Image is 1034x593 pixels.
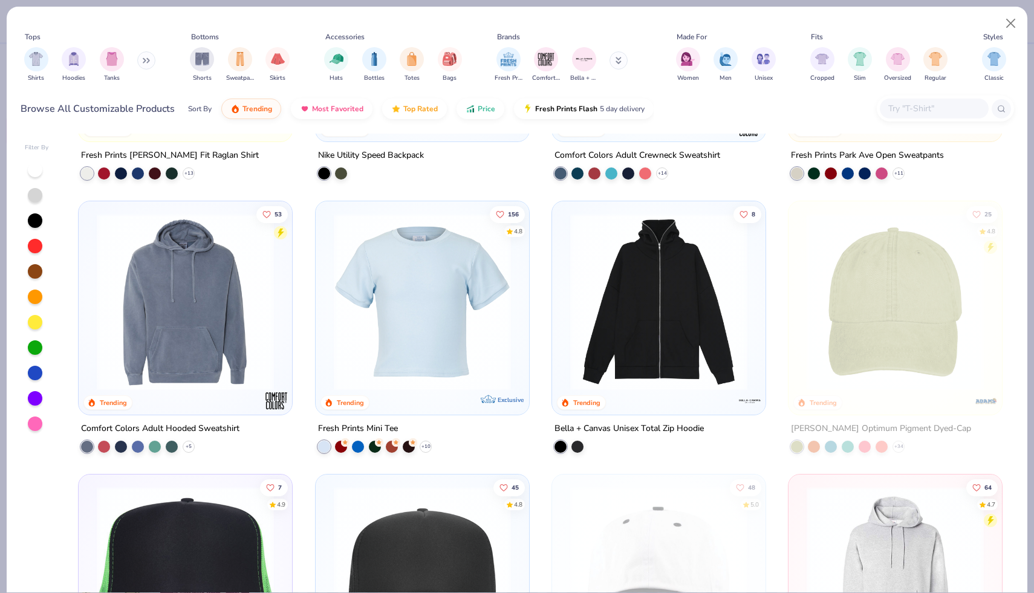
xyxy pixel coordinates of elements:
[405,74,420,83] span: Totes
[983,31,1003,42] div: Styles
[575,50,593,68] img: Bella + Canvas Image
[271,52,285,66] img: Skirts Image
[570,47,598,83] div: filter for Bella + Canvas
[324,47,348,83] button: filter button
[25,31,41,42] div: Tops
[330,74,343,83] span: Hats
[966,479,998,496] button: Like
[493,479,524,496] button: Like
[100,47,124,83] div: filter for Tanks
[191,31,219,42] div: Bottoms
[364,74,385,83] span: Bottles
[929,52,943,66] img: Regular Image
[853,52,867,66] img: Slim Image
[421,443,430,450] span: + 10
[677,74,699,83] span: Women
[362,47,386,83] button: filter button
[513,501,522,510] div: 4.8
[184,170,193,177] span: + 13
[1000,12,1023,35] button: Close
[91,213,280,390] img: ff9285ed-6195-4d41-bd6b-4a29e0566347
[854,74,866,83] span: Slim
[100,47,124,83] button: filter button
[676,47,700,83] div: filter for Women
[923,47,948,83] button: filter button
[730,479,761,496] button: Like
[403,104,438,114] span: Top Rated
[974,389,998,413] img: Adams logo
[318,421,398,436] div: Fresh Prints Mini Tee
[67,52,80,66] img: Hoodies Image
[982,47,1006,83] div: filter for Classic
[443,52,456,66] img: Bags Image
[756,52,770,66] img: Unisex Image
[230,104,240,114] img: trending.gif
[750,501,759,510] div: 5.0
[362,47,386,83] div: filter for Bottles
[753,213,943,390] img: 1f5800f6-a563-4d51-95f6-628a9af9848e
[400,47,424,83] div: filter for Totes
[242,104,272,114] span: Trending
[226,74,254,83] span: Sweatpants
[291,99,372,119] button: Most Favorited
[499,50,518,68] img: Fresh Prints Image
[501,115,525,140] img: Nike logo
[714,47,738,83] div: filter for Men
[195,52,209,66] img: Shorts Image
[791,148,944,163] div: Fresh Prints Park Ave Open Sweatpants
[676,47,700,83] button: filter button
[884,47,911,83] div: filter for Oversized
[265,47,290,83] div: filter for Skirts
[570,47,598,83] button: filter button
[495,47,522,83] button: filter button
[489,206,524,222] button: Like
[24,47,48,83] div: filter for Shirts
[495,74,522,83] span: Fresh Prints
[62,47,86,83] div: filter for Hoodies
[391,104,401,114] img: TopRated.gif
[535,104,597,114] span: Fresh Prints Flash
[511,485,518,491] span: 45
[733,206,761,222] button: Like
[738,389,762,413] img: Bella + Canvas logo
[438,47,462,83] button: filter button
[987,501,995,510] div: 4.7
[523,104,533,114] img: flash.gif
[62,47,86,83] button: filter button
[894,443,903,450] span: + 34
[532,74,560,83] span: Comfort Colors
[887,102,980,115] input: Try "T-Shirt"
[105,52,119,66] img: Tanks Image
[312,104,363,114] span: Most Favorited
[748,485,755,491] span: 48
[457,99,504,119] button: Price
[755,74,773,83] span: Unisex
[478,104,495,114] span: Price
[438,47,462,83] div: filter for Bags
[29,52,43,66] img: Shirts Image
[987,52,1001,66] img: Classic Image
[791,421,971,436] div: [PERSON_NAME] Optimum Pigment Dyed-Cap
[720,74,732,83] span: Men
[811,31,823,42] div: Fits
[532,47,560,83] button: filter button
[714,47,738,83] button: filter button
[554,421,704,436] div: Bella + Canvas Unisex Total Zip Hoodie
[188,103,212,114] div: Sort By
[738,115,762,140] img: Comfort Colors logo
[982,47,1006,83] button: filter button
[278,485,282,491] span: 7
[233,52,247,66] img: Sweatpants Image
[265,47,290,83] button: filter button
[190,47,214,83] div: filter for Shorts
[300,104,310,114] img: most_fav.gif
[681,52,695,66] img: Women Image
[324,47,348,83] div: filter for Hats
[226,47,254,83] button: filter button
[443,74,457,83] span: Bags
[325,31,365,42] div: Accessories
[270,74,285,83] span: Skirts
[923,47,948,83] div: filter for Regular
[81,148,259,163] div: Fresh Prints [PERSON_NAME] Fit Raglan Shirt
[277,501,285,510] div: 4.9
